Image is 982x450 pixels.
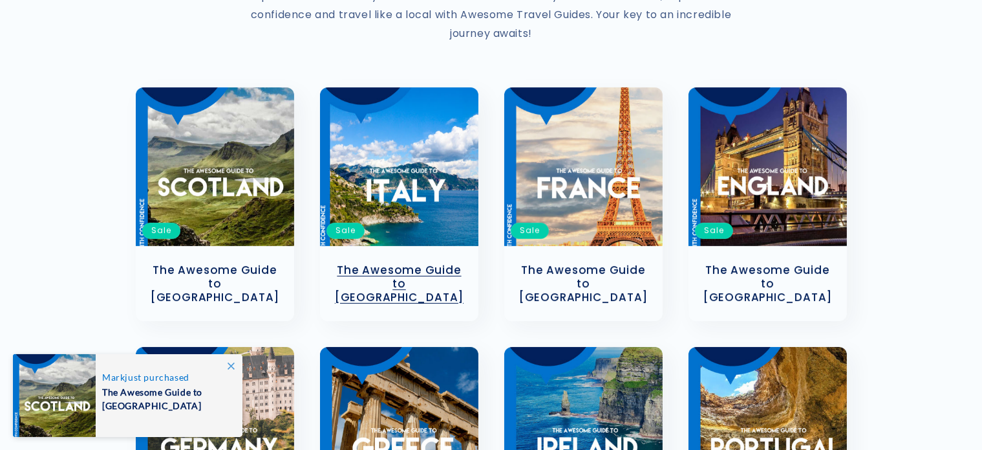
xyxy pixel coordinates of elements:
[149,264,281,304] a: The Awesome Guide to [GEOGRAPHIC_DATA]
[333,264,465,304] a: The Awesome Guide to [GEOGRAPHIC_DATA]
[701,264,834,304] a: The Awesome Guide to [GEOGRAPHIC_DATA]
[102,372,125,383] span: Mark
[102,372,229,383] span: just purchased
[517,264,650,304] a: The Awesome Guide to [GEOGRAPHIC_DATA]
[102,383,229,412] span: The Awesome Guide to [GEOGRAPHIC_DATA]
